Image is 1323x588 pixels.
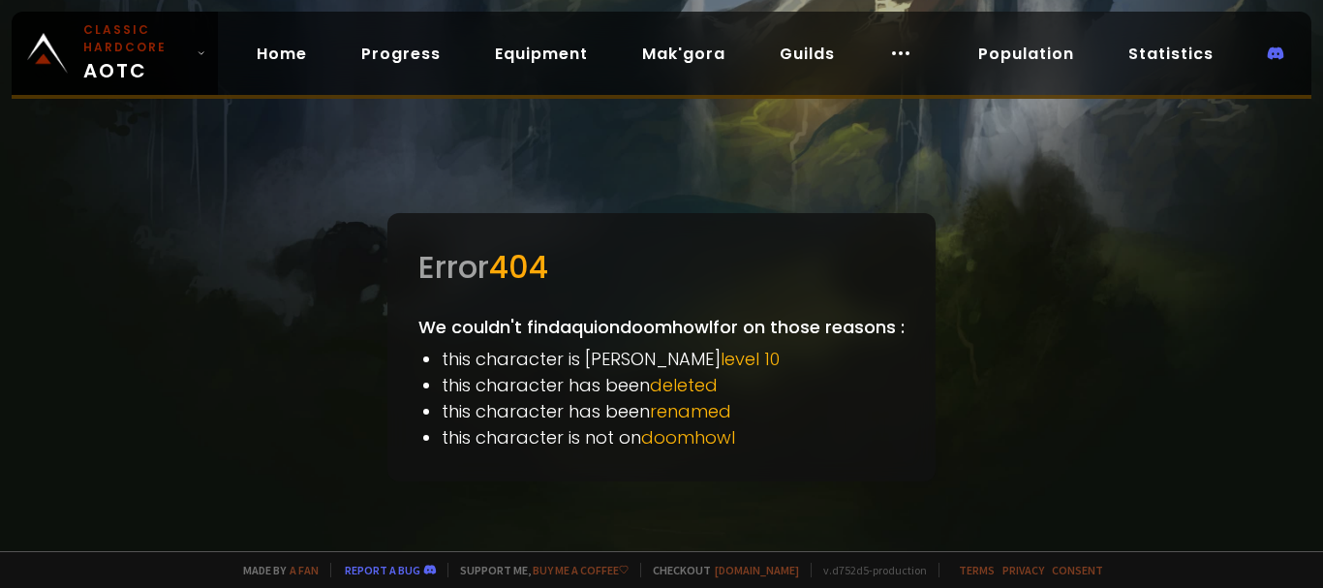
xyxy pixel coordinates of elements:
[83,21,189,85] span: AOTC
[489,245,548,289] span: 404
[1002,563,1044,577] a: Privacy
[963,34,1090,74] a: Population
[290,563,319,577] a: a fan
[640,563,799,577] span: Checkout
[533,563,629,577] a: Buy me a coffee
[1052,563,1103,577] a: Consent
[764,34,850,74] a: Guilds
[479,34,603,74] a: Equipment
[442,398,905,424] li: this character has been
[442,424,905,450] li: this character is not on
[12,12,218,95] a: Classic HardcoreAOTC
[442,372,905,398] li: this character has been
[959,563,995,577] a: Terms
[231,563,319,577] span: Made by
[641,425,735,449] span: doomhowl
[650,399,731,423] span: renamed
[721,347,780,371] span: level 10
[715,563,799,577] a: [DOMAIN_NAME]
[346,34,456,74] a: Progress
[1113,34,1229,74] a: Statistics
[345,563,420,577] a: Report a bug
[387,213,936,481] div: We couldn't find aqui on doomhowl for on those reasons :
[241,34,323,74] a: Home
[442,346,905,372] li: this character is [PERSON_NAME]
[83,21,189,56] small: Classic Hardcore
[447,563,629,577] span: Support me,
[650,373,718,397] span: deleted
[418,244,905,291] div: Error
[811,563,927,577] span: v. d752d5 - production
[627,34,741,74] a: Mak'gora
